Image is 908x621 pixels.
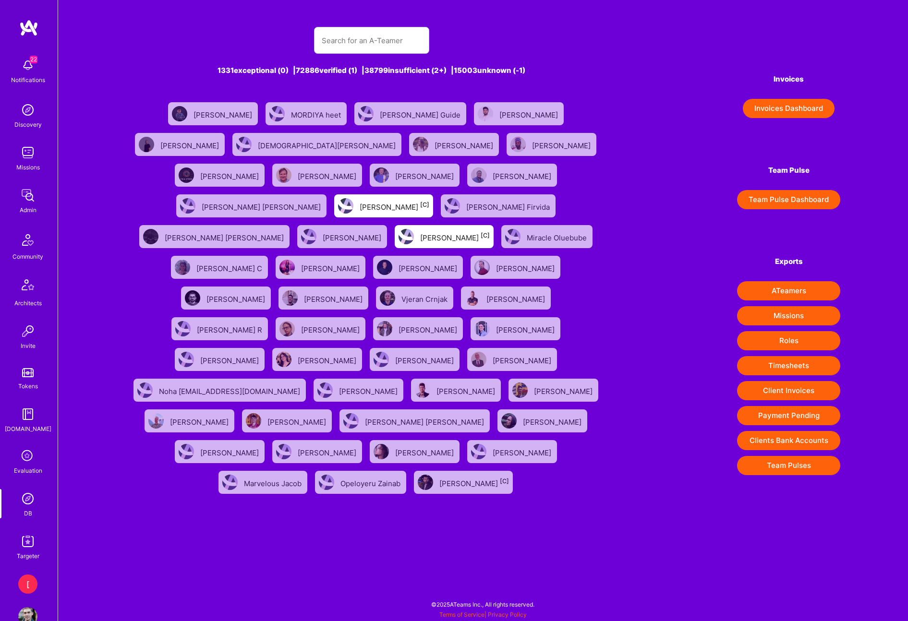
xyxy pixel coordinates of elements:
div: [PERSON_NAME] [339,384,400,396]
button: Timesheets [737,356,840,375]
img: User Avatar [471,167,486,183]
img: User Avatar [358,106,374,121]
div: [PERSON_NAME] [301,261,362,274]
div: [PERSON_NAME] [532,138,593,151]
a: User Avatar[PERSON_NAME] C [167,252,272,283]
div: [DEMOGRAPHIC_DATA][PERSON_NAME] [258,138,398,151]
a: User Avatar[PERSON_NAME] [457,283,555,313]
button: Missions [737,306,840,325]
img: User Avatar [471,352,486,367]
a: User Avatar[PERSON_NAME] [405,129,503,160]
img: Admin Search [18,489,37,508]
img: guide book [18,405,37,424]
img: Skill Targeter [18,532,37,551]
a: User Avatar[PERSON_NAME] R [168,313,272,344]
img: User Avatar [301,229,316,244]
img: User Avatar [399,229,414,244]
div: [DOMAIN_NAME] [5,424,51,434]
button: Team Pulse Dashboard [737,190,840,209]
img: User Avatar [175,321,191,336]
img: User Avatar [180,198,195,214]
a: User Avatar[PERSON_NAME] [171,344,268,375]
div: [PERSON_NAME] [493,445,553,458]
a: User Avatar[PERSON_NAME] [463,436,561,467]
div: [PERSON_NAME] [PERSON_NAME] [202,200,323,212]
div: [PERSON_NAME] [360,200,429,212]
a: User Avatar[PERSON_NAME] [PERSON_NAME] [172,191,330,221]
img: User Avatar [185,290,200,306]
div: [PERSON_NAME] [304,292,364,304]
div: [PERSON_NAME] [200,445,261,458]
a: User Avatar[PERSON_NAME] [268,436,366,467]
a: User Avatar[PERSON_NAME] [369,313,467,344]
a: User Avatar[PERSON_NAME] [141,406,238,436]
img: User Avatar [465,290,480,306]
a: User Avatar[PERSON_NAME] [467,313,564,344]
sup: [C] [420,201,429,208]
span: 22 [30,56,37,63]
a: User Avatar[PERSON_NAME] [131,129,229,160]
div: Community [12,251,43,262]
input: Search for an A-Teamer [322,28,422,53]
a: User AvatarOpeloyeru Zainab [311,467,410,498]
button: Client Invoices [737,381,840,400]
div: MORDIYA heet [291,107,343,120]
div: Missions [16,162,40,172]
img: User Avatar [380,290,395,306]
img: User Avatar [413,137,428,152]
div: [PERSON_NAME] R [197,322,264,335]
div: [PERSON_NAME] [420,230,490,243]
div: Tokens [18,381,38,391]
a: User AvatarMarvelous Jacob [215,467,311,498]
img: User Avatar [279,321,295,336]
div: Noha [EMAIL_ADDRESS][DOMAIN_NAME] [159,384,302,396]
img: User Avatar [246,413,261,429]
a: User Avatar[PERSON_NAME] Guide [351,98,470,129]
img: User Avatar [175,260,190,275]
img: User Avatar [445,198,460,214]
a: User Avatar[PERSON_NAME] [407,375,505,406]
a: Invoices Dashboard [737,99,840,118]
a: User Avatar[PERSON_NAME] [293,221,391,252]
img: User Avatar [512,382,528,398]
div: [PERSON_NAME] [493,353,553,366]
div: [PERSON_NAME] [200,353,261,366]
img: User Avatar [343,413,359,429]
div: [PERSON_NAME] [534,384,594,396]
h4: Invoices [737,75,840,84]
img: teamwork [18,143,37,162]
div: [PERSON_NAME] [PERSON_NAME] [365,415,486,427]
div: [PERSON_NAME] [486,292,547,304]
img: Architects [16,275,39,298]
a: User Avatar[PERSON_NAME] [PERSON_NAME] [135,221,293,252]
a: User Avatar[PERSON_NAME] [171,436,268,467]
i: icon SelectionTeam [19,447,37,466]
div: [PERSON_NAME] [395,169,456,181]
img: Community [16,228,39,251]
div: Admin [20,205,36,215]
a: User Avatar[PERSON_NAME] [366,436,463,467]
img: User Avatar [374,167,389,183]
div: Miracle Oluebube [527,230,589,243]
a: Terms of Service [439,611,484,618]
img: User Avatar [374,444,389,459]
div: [PERSON_NAME] [206,292,267,304]
a: User Avatar[PERSON_NAME] [494,406,591,436]
a: User AvatarMiracle Oluebube [497,221,596,252]
img: discovery [18,100,37,119]
h4: Exports [737,257,840,266]
a: User Avatar[PERSON_NAME] [505,375,602,406]
a: User Avatar[PERSON_NAME] [164,98,262,129]
img: User Avatar [377,321,392,336]
img: User Avatar [236,137,252,152]
img: User Avatar [222,475,238,490]
img: User Avatar [276,444,291,459]
div: Architects [14,298,42,308]
div: [PERSON_NAME] Guide [380,107,462,120]
div: 1331 exceptional (0) | 72886 verified (1) | 38799 insufficient (2+) | 15003 unknown (-1) [126,65,617,75]
a: [ [16,574,40,594]
a: User Avatar[PERSON_NAME] [177,283,275,313]
img: User Avatar [377,260,392,275]
div: Discovery [14,119,42,130]
div: DB [24,508,32,518]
